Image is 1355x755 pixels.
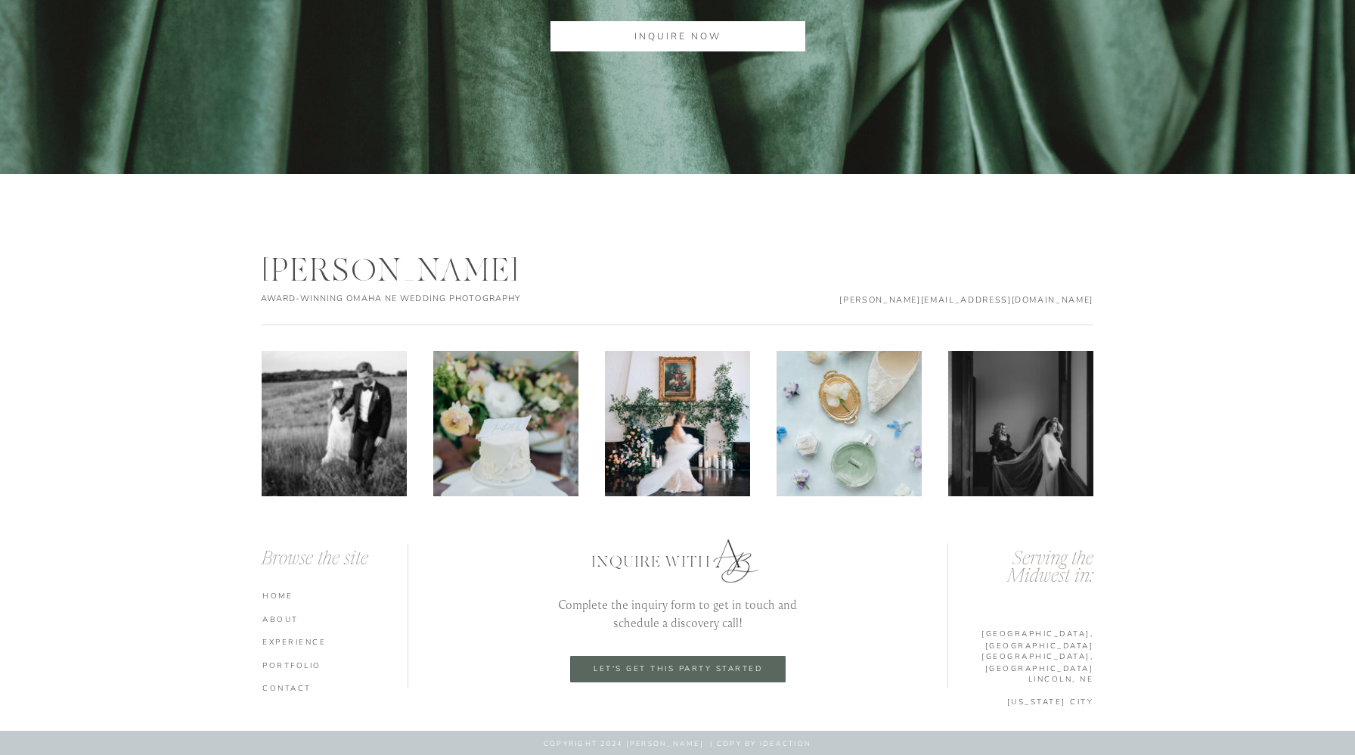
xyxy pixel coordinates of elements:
[433,351,578,496] img: The Kentucky Castle Editorial-2
[262,253,550,286] div: [PERSON_NAME]
[541,595,814,631] p: Complete the inquiry form to get in touch and schedule a discovery call!
[261,294,550,305] h2: AWARD-WINNING omaha ne wedding photography
[944,673,1093,684] a: lINCOLN, ne
[591,551,775,569] p: Inquire with
[262,682,411,693] a: CONTACT
[944,696,1093,707] a: [US_STATE] cITY
[262,351,407,496] img: Corbin + Sarah - Farewell Party-96
[777,351,922,496] img: Anna Brace Photography - Kansas City Wedding Photographer-132
[944,628,1093,638] a: [GEOGRAPHIC_DATA], [GEOGRAPHIC_DATA]
[262,590,411,601] a: HOME
[262,660,411,670] a: portfolio
[1007,550,1093,586] i: Serving the Midwest in:
[582,664,774,674] a: let's get this party started
[605,351,750,496] img: Oakwood-2
[948,351,1093,496] img: The World Food Prize Hall Wedding Photos-7
[262,614,411,624] a: ABOUT
[944,651,1093,661] a: [GEOGRAPHIC_DATA], [GEOGRAPHIC_DATA]
[262,550,368,569] i: Browse the site
[575,30,781,45] a: inquire now
[262,636,411,647] a: experience
[408,739,947,750] p: COPYRIGHT 2024 [PERSON_NAME] | copy by ideaction
[830,294,1093,305] p: [PERSON_NAME][EMAIL_ADDRESS][DOMAIN_NAME]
